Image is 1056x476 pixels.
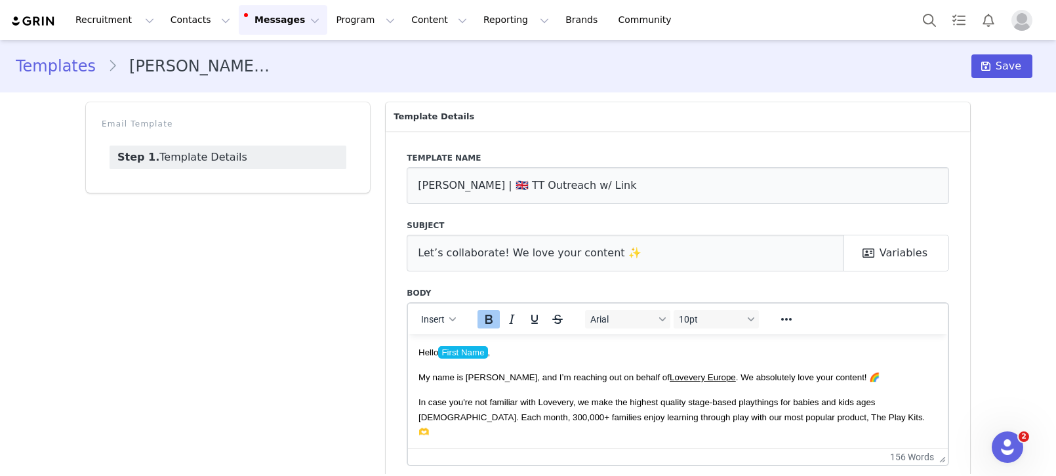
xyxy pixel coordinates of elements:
[117,151,159,163] strong: Step 1.
[16,54,108,78] a: Templates
[407,287,949,299] label: Body
[843,235,949,271] button: Variables
[416,310,461,328] button: Insert
[408,334,948,448] iframe: Rich Text Area
[890,452,934,462] button: 156 words
[546,310,569,328] button: Strikethrough
[10,38,472,48] span: My name is [PERSON_NAME], and I’m reaching out on behalf of . We absolutely love your content! 🌈
[30,12,79,24] span: First Name
[407,152,949,164] label: Template name
[1019,431,1029,442] span: 2
[996,58,1021,74] span: Save
[10,63,517,102] span: In case you're not familiar with Lovevery, we make the highest quality stage-based playthings for...
[915,5,944,35] button: Search
[239,5,327,35] button: Messages
[163,5,238,35] button: Contacts
[974,5,1003,35] button: Notifications
[674,310,759,328] button: Font sizes
[68,5,162,35] button: Recruitment
[590,314,655,325] span: Arial
[1004,10,1046,31] button: Profile
[407,167,949,204] input: Name your template
[992,431,1023,463] iframe: Intercom live chat
[328,5,403,35] button: Program
[523,310,546,328] button: Underline
[944,5,973,35] a: Tasks
[1011,10,1032,31] img: placeholder-profile.jpg
[407,220,949,231] label: Subject
[10,15,56,28] img: grin logo
[422,314,445,325] span: Insert
[262,38,328,48] a: Lovevery Europe
[477,310,500,328] button: Bold
[934,449,948,465] div: Press the Up and Down arrow keys to resize the editor.
[971,54,1032,78] button: Save
[110,146,346,169] a: Template Details
[10,10,529,344] body: Rich Text Area. Press ALT-0 for help.
[558,5,609,35] a: Brands
[585,310,670,328] button: Fonts
[611,5,685,35] a: Community
[10,13,82,23] span: Hello ,
[679,314,743,325] span: 10pt
[102,118,354,130] p: Email Template
[386,102,970,131] p: Template Details
[775,310,798,328] button: Reveal or hide additional toolbar items
[500,310,523,328] button: Italic
[407,235,844,271] input: Add a subject line
[476,5,557,35] button: Reporting
[403,5,475,35] button: Content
